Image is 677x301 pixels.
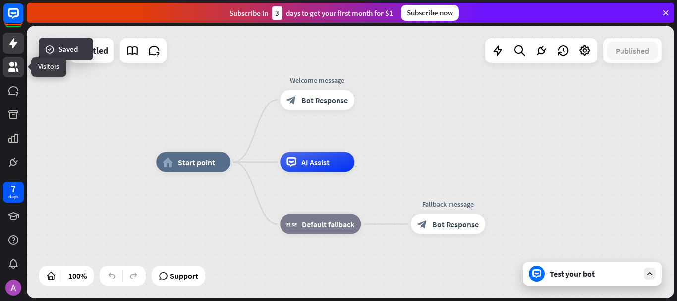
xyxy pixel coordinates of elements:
div: Subscribe now [401,5,459,21]
span: Bot Response [432,219,479,229]
span: Start point [178,157,215,167]
div: Subscribe in days to get your first month for $1 [229,6,393,20]
span: Default fallback [302,219,354,229]
div: 100% [65,268,90,284]
i: block_bot_response [286,95,296,105]
div: Welcome message [273,75,362,85]
div: 3 [272,6,282,20]
div: days [8,193,18,200]
div: 7 [11,184,16,193]
i: block_bot_response [417,219,427,229]
div: Fallback message [403,199,493,209]
i: block_fallback [286,219,297,229]
div: Test your bot [550,269,639,279]
span: Bot Response [301,95,348,105]
a: 7 days [3,182,24,203]
div: Untitled [76,38,108,63]
button: Published [607,42,658,60]
i: home_2 [163,157,173,167]
span: Support [170,268,198,284]
span: AI Assist [301,157,330,167]
i: success [45,44,55,54]
button: Open LiveChat chat widget [8,4,38,34]
span: Saved [58,44,78,54]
